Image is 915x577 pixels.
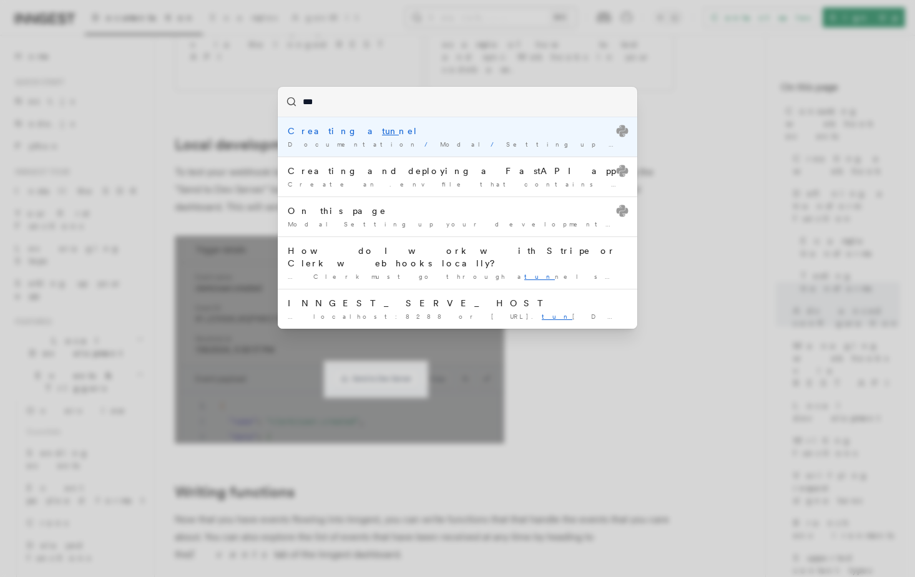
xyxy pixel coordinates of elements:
span: Setting up your development environment [506,140,885,148]
div: Modal Setting up your development environment Creating a nel Creating … [288,220,627,229]
span: Documentation [288,140,419,148]
div: … Clerk must go through a nel solution (such as ngrok … [288,272,627,281]
div: Create an .env file that contains the nel URL: Create … [288,180,627,189]
mark: tun [542,313,572,320]
span: / [491,140,501,148]
span: / [424,140,435,148]
div: … localhost:8288 or [URL]. [DOMAIN_NAME]. Can be overwritten … [288,312,627,321]
div: On this page [288,205,627,217]
div: Creating a nel [288,125,627,137]
span: Modal [440,140,486,148]
mark: tun [382,126,399,136]
div: INNGEST_SERVE_HOST [288,297,627,309]
div: Creating and deploying a FastAPI app [288,165,627,177]
mark: tun [524,273,555,280]
div: How do I work with Stripe or Clerk webhooks locally? [288,245,627,269]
